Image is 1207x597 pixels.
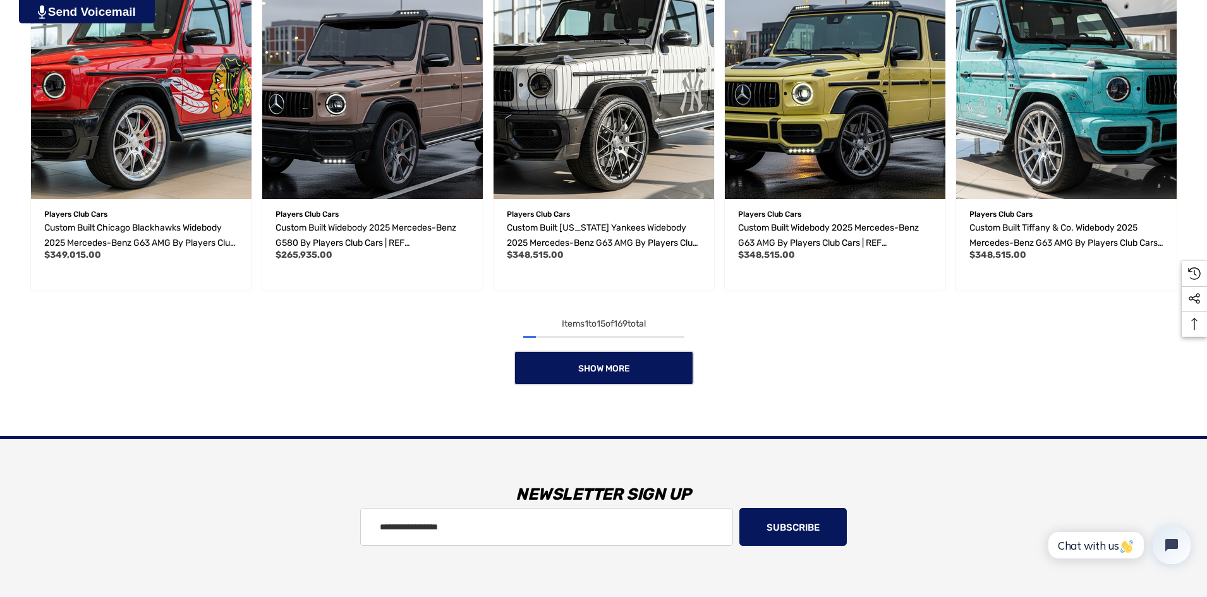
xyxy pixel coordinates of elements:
[969,222,1162,263] span: Custom Built Tiffany & Co. Widebody 2025 Mercedes-Benz G63 AMG by Players Club Cars | REF G63A081...
[969,220,1163,251] a: Custom Built Tiffany & Co. Widebody 2025 Mercedes-Benz G63 AMG by Players Club Cars | REF G63A081...
[1188,292,1201,305] svg: Social Media
[514,351,694,385] a: Show More
[25,317,1182,385] nav: pagination
[44,220,238,251] a: Custom Built Chicago Blackhawks Widebody 2025 Mercedes-Benz G63 AMG by Players Club Cars | REF G6...
[738,206,932,222] p: Players Club Cars
[1188,267,1201,280] svg: Recently Viewed
[969,250,1026,260] span: $348,515.00
[276,206,470,222] p: Players Club Cars
[597,318,605,329] span: 15
[1034,516,1201,575] iframe: Tidio Chat
[738,250,795,260] span: $348,515.00
[507,222,698,263] span: Custom Built [US_STATE] Yankees Widebody 2025 Mercedes-Benz G63 AMG by Players Club Cars | REF G6...
[507,250,564,260] span: $348,515.00
[969,206,1163,222] p: Players Club Cars
[44,250,101,260] span: $349,015.00
[1182,318,1207,330] svg: Top
[25,317,1182,332] div: Items to of total
[276,222,456,263] span: Custom Built Widebody 2025 Mercedes-Benz G580 by Players Club Cars | REF G5800818202503
[738,220,932,251] a: Custom Built Widebody 2025 Mercedes-Benz G63 AMG by Players Club Cars | REF G63A0818202506,$348,5...
[276,220,470,251] a: Custom Built Widebody 2025 Mercedes-Benz G580 by Players Club Cars | REF G5800818202503,$265,935.00
[164,476,1043,514] h3: Newsletter Sign Up
[507,206,701,222] p: Players Club Cars
[44,206,238,222] p: Players Club Cars
[44,222,235,263] span: Custom Built Chicago Blackhawks Widebody 2025 Mercedes-Benz G63 AMG by Players Club Cars | REF G6...
[614,318,628,329] span: 169
[738,222,919,263] span: Custom Built Widebody 2025 Mercedes-Benz G63 AMG by Players Club Cars | REF G63A0818202506
[578,363,629,374] span: Show More
[585,318,588,329] span: 1
[507,220,701,251] a: Custom Built New York Yankees Widebody 2025 Mercedes-Benz G63 AMG by Players Club Cars | REF G63A...
[739,508,847,546] button: Subscribe
[276,250,332,260] span: $265,935.00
